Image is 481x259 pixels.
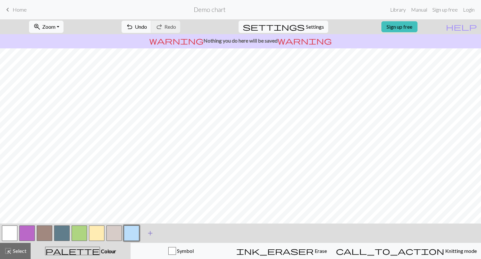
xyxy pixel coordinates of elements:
span: warning [149,36,203,45]
a: Sign up free [381,21,417,32]
a: Library [388,3,408,16]
button: Erase [231,243,332,259]
span: keyboard_arrow_left [4,5,12,14]
span: Erase [314,248,327,254]
button: Zoom [29,21,64,33]
button: Undo [122,21,152,33]
button: Colour [31,243,131,259]
span: Symbol [176,248,194,254]
h2: Demo chart [194,6,226,13]
span: call_to_action [336,246,444,255]
a: Manual [408,3,430,16]
span: ink_eraser [236,246,314,255]
span: Home [13,6,27,13]
i: Settings [243,23,305,31]
button: SettingsSettings [239,21,328,33]
span: add [146,229,154,238]
span: Zoom [42,24,55,30]
button: Symbol [131,243,231,259]
span: Undo [135,24,147,30]
span: zoom_in [33,22,41,31]
span: palette [45,246,100,255]
button: Knitting mode [332,243,481,259]
span: Select [12,248,26,254]
span: highlight_alt [4,246,12,255]
a: Login [460,3,477,16]
span: settings [243,22,305,31]
p: Nothing you do here will be saved [3,37,478,45]
span: warning [278,36,332,45]
a: Home [4,4,27,15]
span: Colour [100,248,116,254]
span: Settings [306,23,324,31]
a: Sign up free [430,3,460,16]
span: Knitting mode [444,248,477,254]
span: help [446,22,477,31]
span: undo [126,22,133,31]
